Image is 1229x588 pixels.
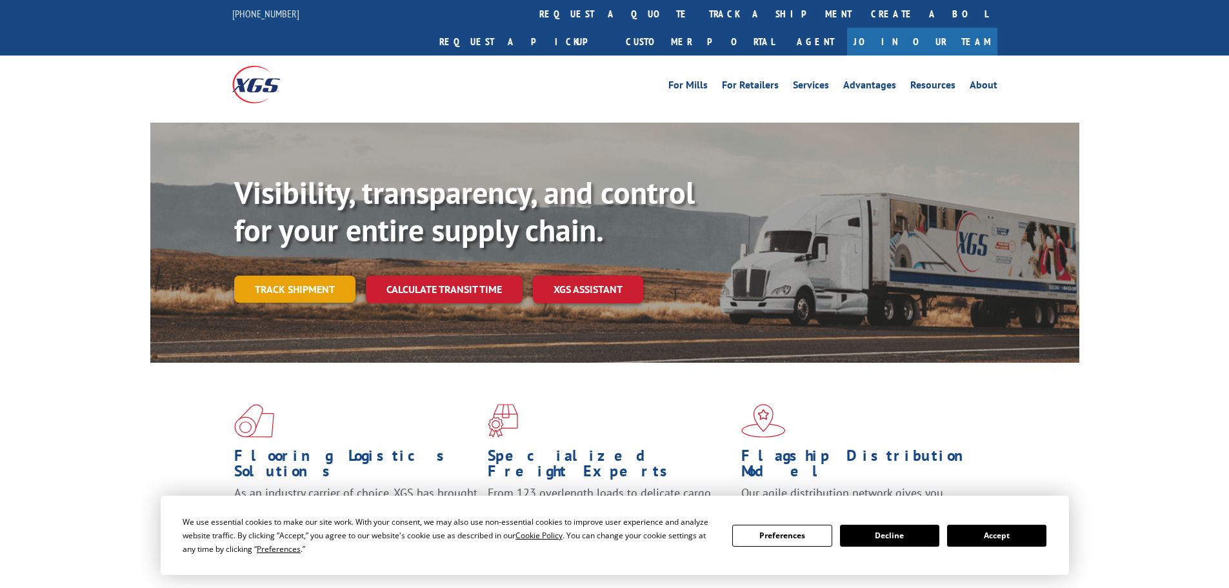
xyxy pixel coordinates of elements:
[732,525,832,547] button: Preferences
[840,525,939,547] button: Decline
[488,448,732,485] h1: Specialized Freight Experts
[843,80,896,94] a: Advantages
[430,28,616,56] a: Request a pickup
[793,80,829,94] a: Services
[910,80,955,94] a: Resources
[847,28,997,56] a: Join Our Team
[970,80,997,94] a: About
[533,276,643,303] a: XGS ASSISTANT
[488,485,732,543] p: From 123 overlength loads to delicate cargo, our experienced staff knows the best way to move you...
[741,448,985,485] h1: Flagship Distribution Model
[366,276,523,303] a: Calculate transit time
[232,7,299,20] a: [PHONE_NUMBER]
[515,530,563,541] span: Cookie Policy
[947,525,1046,547] button: Accept
[257,543,301,554] span: Preferences
[784,28,847,56] a: Agent
[668,80,708,94] a: For Mills
[183,515,717,556] div: We use essential cookies to make our site work. With your consent, we may also use non-essential ...
[488,404,518,438] img: xgs-icon-focused-on-flooring-red
[161,496,1069,575] div: Cookie Consent Prompt
[741,485,979,516] span: Our agile distribution network gives you nationwide inventory management on demand.
[234,448,478,485] h1: Flooring Logistics Solutions
[234,485,477,531] span: As an industry carrier of choice, XGS has brought innovation and dedication to flooring logistics...
[234,276,355,303] a: Track shipment
[234,404,274,438] img: xgs-icon-total-supply-chain-intelligence-red
[234,172,695,250] b: Visibility, transparency, and control for your entire supply chain.
[741,404,786,438] img: xgs-icon-flagship-distribution-model-red
[616,28,784,56] a: Customer Portal
[722,80,779,94] a: For Retailers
